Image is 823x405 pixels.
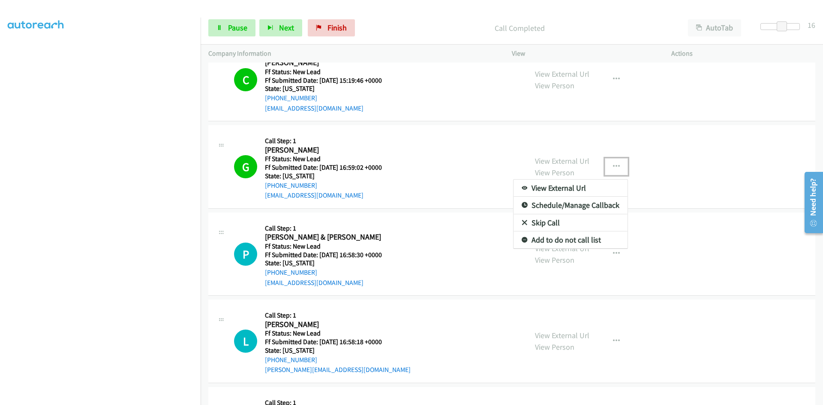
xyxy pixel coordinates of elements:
[234,330,257,353] div: The call is yet to be attempted
[514,214,628,231] a: Skip Call
[234,330,257,353] h1: L
[234,243,257,266] div: The call is yet to be attempted
[514,231,628,249] a: Add to do not call list
[798,168,823,237] iframe: Resource Center
[234,243,257,266] h1: P
[514,197,628,214] a: Schedule/Manage Callback
[514,180,628,197] a: View External Url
